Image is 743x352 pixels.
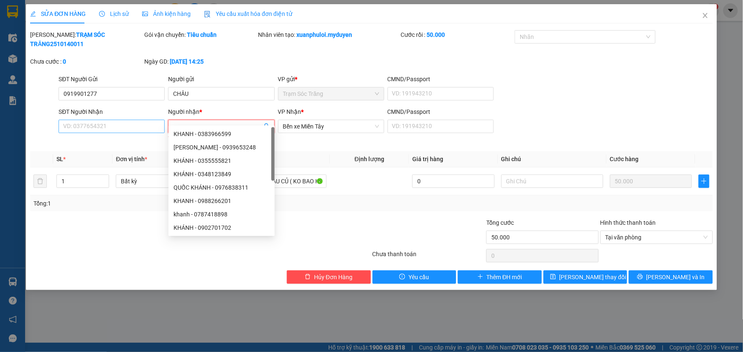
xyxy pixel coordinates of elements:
button: save[PERSON_NAME] thay đổi [544,270,628,284]
span: Lịch sử [99,10,129,17]
span: plus [477,274,483,280]
input: 0 [610,175,692,188]
button: plus [699,175,709,188]
span: Trạm Sóc Trăng [4,58,86,88]
span: Trạm Sóc Trăng [283,87,379,100]
strong: PHIẾU GỬI HÀNG [48,35,116,44]
span: Cước hàng [610,156,639,162]
span: [DATE] [124,18,161,26]
div: CMND/Passport [388,107,494,116]
span: TP.HCM -SÓC TRĂNG [49,26,108,33]
span: printer [637,274,643,280]
div: khanh - 0787418898 [169,208,275,221]
span: [PERSON_NAME] thay đổi [559,272,626,282]
div: SĐT Người Gửi [59,75,165,84]
button: printer[PERSON_NAME] và In [629,270,713,284]
div: SĐT Người Nhận [59,107,165,116]
div: Người gửi [168,75,274,84]
div: Ngày GD: [144,57,257,66]
div: Chưa thanh toán [371,249,485,264]
strong: XE KHÁCH MỸ DUYÊN [54,5,111,23]
span: edit [30,11,36,17]
div: KHÁNH - 0355555821 [169,154,275,167]
button: Close [694,4,717,28]
span: Hủy Đơn Hàng [314,272,352,282]
div: Tổng: 1 [33,199,287,208]
button: plusThêm ĐH mới [458,270,542,284]
span: Tổng cước [486,219,514,226]
span: picture [142,11,148,17]
div: Gói vận chuyển: [144,30,257,39]
input: Ghi Chú [501,175,603,188]
span: exclamation-circle [399,274,405,280]
span: Giá trị hàng [412,156,443,162]
div: Cước rồi : [401,30,513,39]
div: Chưa cước : [30,57,143,66]
div: Người nhận [168,107,274,116]
div: [PERSON_NAME] - 0939653248 [174,143,270,152]
b: 50.000 [427,31,445,38]
span: Định lượng [355,156,384,162]
span: Ảnh kiện hàng [142,10,191,17]
div: CMND/Passport [388,75,494,84]
span: SL [56,156,63,162]
div: KHÁNH - 0348123849 [174,170,270,179]
span: user-add [263,123,270,130]
div: KHANH - 0383966599 [174,129,270,139]
div: KHÁNH - 0355555821 [174,156,270,165]
th: Ghi chú [498,151,607,167]
span: plus [699,178,709,185]
input: VD: Bàn, Ghế [225,175,327,188]
div: QUỐC KHÁNH - 0976838311 [169,181,275,194]
span: clock-circle [99,11,105,17]
div: [PERSON_NAME]: [30,30,143,49]
div: KHÁNH - 0902701702 [174,223,270,232]
div: KHANH - 0988266201 [169,194,275,208]
span: [PERSON_NAME] và In [646,272,705,282]
span: save [550,274,556,280]
button: deleteHủy Đơn Hàng [287,270,371,284]
label: Hình thức thanh toán [600,219,656,226]
span: Gửi: [4,58,86,88]
b: xuanphuloi.myduyen [297,31,352,38]
div: KHÁNH - 0348123849 [169,167,275,181]
p: Ngày giờ in: [124,10,161,26]
span: SỬA ĐƠN HÀNG [30,10,86,17]
span: delete [305,274,311,280]
span: Tại văn phòng [605,231,708,244]
img: icon [204,11,211,18]
span: close [702,12,709,19]
button: delete [33,175,47,188]
b: [DATE] 14:25 [170,58,204,65]
div: Nhân viên tạo: [258,30,399,39]
div: KHANH - 0988266201 [174,196,270,206]
span: Yêu cầu xuất hóa đơn điện tử [204,10,292,17]
span: Bến xe Miền Tây [283,120,379,133]
button: exclamation-circleYêu cầu [373,270,457,284]
div: QUỐC KHÁNH - 0976838311 [174,183,270,192]
b: Tiêu chuẩn [187,31,217,38]
div: khanh - 0787418898 [174,210,270,219]
span: Yêu cầu [409,272,429,282]
div: KHÁNH - 0902701702 [169,221,275,234]
span: Thêm ĐH mới [487,272,522,282]
span: VP Nhận [278,108,301,115]
span: Bất kỳ [121,175,213,188]
div: VP gửi [278,75,384,84]
div: NGÔ TUẤN KHANH - 0939653248 [169,141,275,154]
b: 0 [63,58,66,65]
div: KHANH - 0383966599 [169,127,275,141]
span: Đơn vị tính [116,156,147,162]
